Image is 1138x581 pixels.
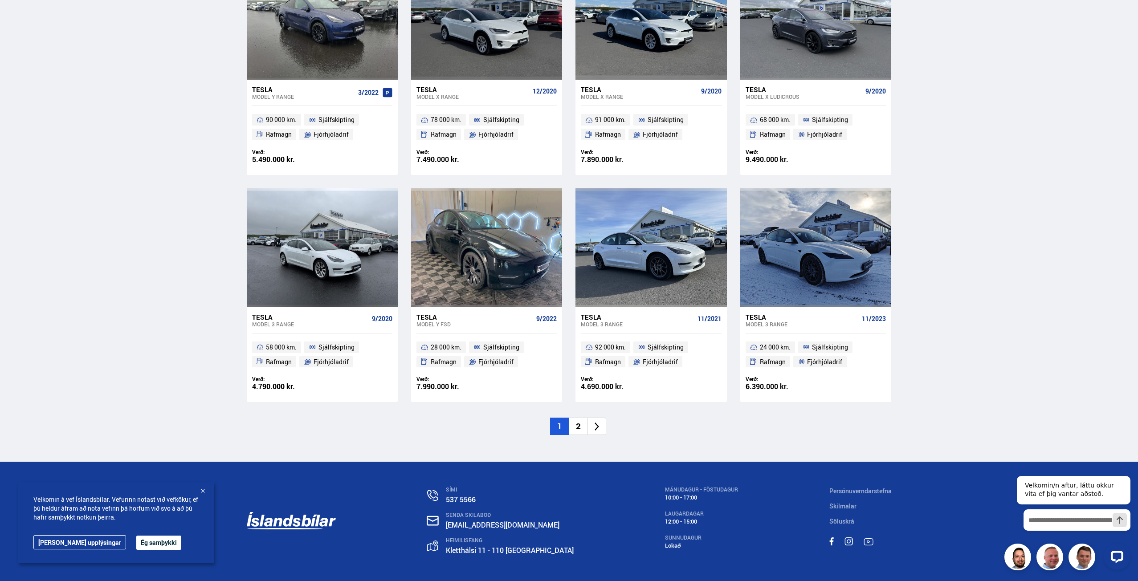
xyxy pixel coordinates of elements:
div: Model Y FSD [416,321,533,327]
span: 28 000 km. [431,342,461,353]
div: Tesla [746,85,862,93]
div: HEIMILISFANG [446,537,574,544]
a: Tesla Model Y FSD 9/2022 28 000 km. Sjálfskipting Rafmagn Fjórhjóladrif Verð: 7.990.000 kr. [411,307,562,402]
a: Tesla Model X LUDICROUS 9/2020 68 000 km. Sjálfskipting Rafmagn Fjórhjóladrif Verð: 9.490.000 kr. [740,80,891,175]
span: Rafmagn [760,357,786,367]
a: [PERSON_NAME] upplýsingar [33,535,126,549]
span: Velkomin á vef Íslandsbílar. Vefurinn notast við vefkökur, ef þú heldur áfram að nota vefinn þá h... [33,495,198,522]
div: 9.490.000 kr. [746,156,816,163]
span: Fjórhjóladrif [807,129,842,140]
span: Rafmagn [595,357,621,367]
a: Tesla Model 3 RANGE 11/2023 24 000 km. Sjálfskipting Rafmagn Fjórhjóladrif Verð: 6.390.000 kr. [740,307,891,402]
iframe: LiveChat chat widget [1010,459,1134,577]
div: Tesla [252,85,355,93]
div: Tesla [416,85,529,93]
div: Verð: [581,149,651,155]
a: Tesla Model X RANGE 9/2020 91 000 km. Sjálfskipting Rafmagn Fjórhjóladrif Verð: 7.890.000 kr. [575,80,726,175]
img: nhp88E3Fdnt1Opn2.png [1006,545,1032,572]
div: Model 3 RANGE [746,321,858,327]
button: Ég samþykki [136,536,181,550]
div: Model X LUDICROUS [746,93,862,100]
div: Model 3 RANGE [252,321,368,327]
span: 11/2023 [862,315,886,322]
a: Söluskrá [829,517,854,525]
li: 2 [569,418,587,435]
span: Fjórhjóladrif [478,129,514,140]
span: Fjórhjóladrif [643,129,678,140]
div: 5.490.000 kr. [252,156,322,163]
span: Sjálfskipting [812,342,848,353]
div: Tesla [416,313,533,321]
span: 9/2020 [865,88,886,95]
div: 12:00 - 15:00 [665,518,738,525]
span: 9/2020 [701,88,722,95]
div: Tesla [746,313,858,321]
div: 4.690.000 kr. [581,383,651,390]
span: Rafmagn [595,129,621,140]
a: [EMAIL_ADDRESS][DOMAIN_NAME] [446,520,559,530]
div: Tesla [581,85,697,93]
div: Verð: [581,376,651,382]
div: 10:00 - 17:00 [665,494,738,501]
span: Fjórhjóladrif [314,357,349,367]
span: Sjálfskipting [648,342,684,353]
span: Rafmagn [760,129,786,140]
a: Tesla Model 3 RANGE 9/2020 58 000 km. Sjálfskipting Rafmagn Fjórhjóladrif Verð: 4.790.000 kr. [247,307,398,402]
img: gp4YpyYFnEr45R34.svg [427,540,438,552]
span: Fjórhjóladrif [807,357,842,367]
div: 6.390.000 kr. [746,383,816,390]
div: 7.890.000 kr. [581,156,651,163]
span: 58 000 km. [266,342,297,353]
span: 11/2021 [697,315,722,322]
div: SENDA SKILABOÐ [446,512,574,518]
img: nHj8e-n-aHgjukTg.svg [427,516,439,526]
span: 92 000 km. [595,342,626,353]
img: n0V2lOsqF3l1V2iz.svg [427,490,438,501]
a: Tesla Model 3 RANGE 11/2021 92 000 km. Sjálfskipting Rafmagn Fjórhjóladrif Verð: 4.690.000 kr. [575,307,726,402]
span: 90 000 km. [266,114,297,125]
span: 91 000 km. [595,114,626,125]
a: Persónuverndarstefna [829,487,892,495]
div: Model X RANGE [581,93,697,100]
span: Sjálfskipting [648,114,684,125]
div: Model X RANGE [416,93,529,100]
span: 3/2022 [358,89,379,96]
span: Rafmagn [431,357,457,367]
div: SÍMI [446,487,574,493]
a: Tesla Model X RANGE 12/2020 78 000 km. Sjálfskipting Rafmagn Fjórhjóladrif Verð: 7.490.000 kr. [411,80,562,175]
a: 537 5566 [446,495,476,504]
div: Model 3 RANGE [581,321,693,327]
div: 7.990.000 kr. [416,383,487,390]
span: Sjálfskipting [812,114,848,125]
div: Verð: [252,376,322,382]
span: Fjórhjóladrif [643,357,678,367]
div: Tesla [252,313,368,321]
span: 68 000 km. [760,114,791,125]
div: Verð: [416,376,487,382]
div: 4.790.000 kr. [252,383,322,390]
span: Rafmagn [266,357,292,367]
div: 7.490.000 kr. [416,156,487,163]
div: Verð: [252,149,322,155]
a: Kletthálsi 11 - 110 [GEOGRAPHIC_DATA] [446,545,574,555]
div: MÁNUDAGUR - FÖSTUDAGUR [665,487,738,493]
span: 9/2020 [372,315,392,322]
span: Sjálfskipting [483,114,519,125]
span: Rafmagn [431,129,457,140]
span: Fjórhjóladrif [478,357,514,367]
li: 1 [550,418,569,435]
div: LAUGARDAGAR [665,511,738,517]
div: Lokað [665,542,738,549]
div: Model Y RANGE [252,93,355,100]
span: 12/2020 [533,88,557,95]
a: Tesla Model Y RANGE 3/2022 90 000 km. Sjálfskipting Rafmagn Fjórhjóladrif Verð: 5.490.000 kr. [247,80,398,175]
div: SUNNUDAGUR [665,535,738,541]
span: 78 000 km. [431,114,461,125]
span: Rafmagn [266,129,292,140]
div: Verð: [746,149,816,155]
span: Sjálfskipting [318,114,355,125]
a: Skilmalar [829,502,857,510]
